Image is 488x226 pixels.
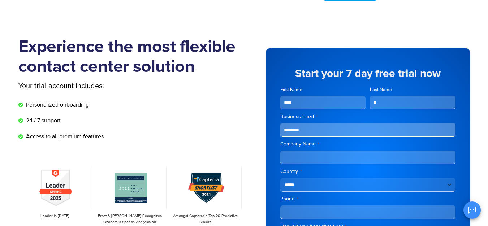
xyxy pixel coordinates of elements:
[24,116,61,125] span: 24 / 7 support
[463,201,481,219] button: Open chat
[24,100,89,109] span: Personalized onboarding
[172,213,238,225] p: Amongst Capterra’s Top 20 Predictive Dialers
[370,86,455,93] label: Last Name
[280,195,455,203] label: Phone
[280,168,455,175] label: Country
[280,140,455,148] label: Company Name
[280,113,455,120] label: Business Email
[18,37,244,77] h1: Experience the most flexible contact center solution
[22,213,88,219] p: Leader in [DATE]
[280,68,455,79] h5: Start your 7 day free trial now
[280,86,366,93] label: First Name
[24,132,104,141] span: Access to all premium features
[18,81,190,91] p: Your trial account includes:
